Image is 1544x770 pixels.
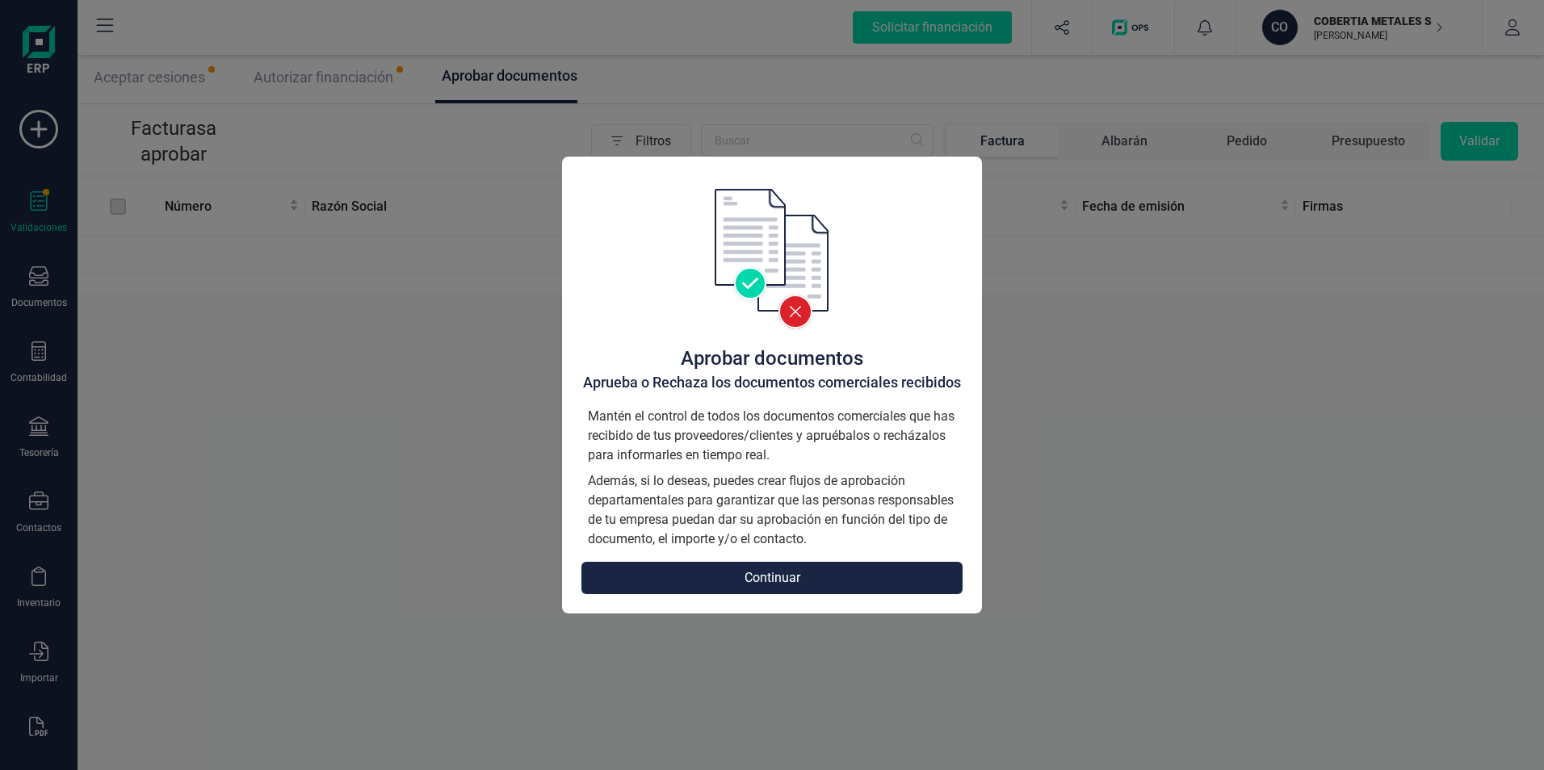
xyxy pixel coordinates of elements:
[581,562,963,594] button: Continuar
[588,471,956,549] p: Además, si lo deseas, puedes crear flujos de aprobación departamentales para garantizar que las p...
[715,189,829,333] img: autorizacion logo
[588,407,956,465] p: Mantén el control de todos los documentos comerciales que has recibido de tus proveedores/cliente...
[681,345,863,371] h1: Aprobar documentos
[583,371,961,394] h2: Aprueba o Rechaza los documentos comerciales recibidos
